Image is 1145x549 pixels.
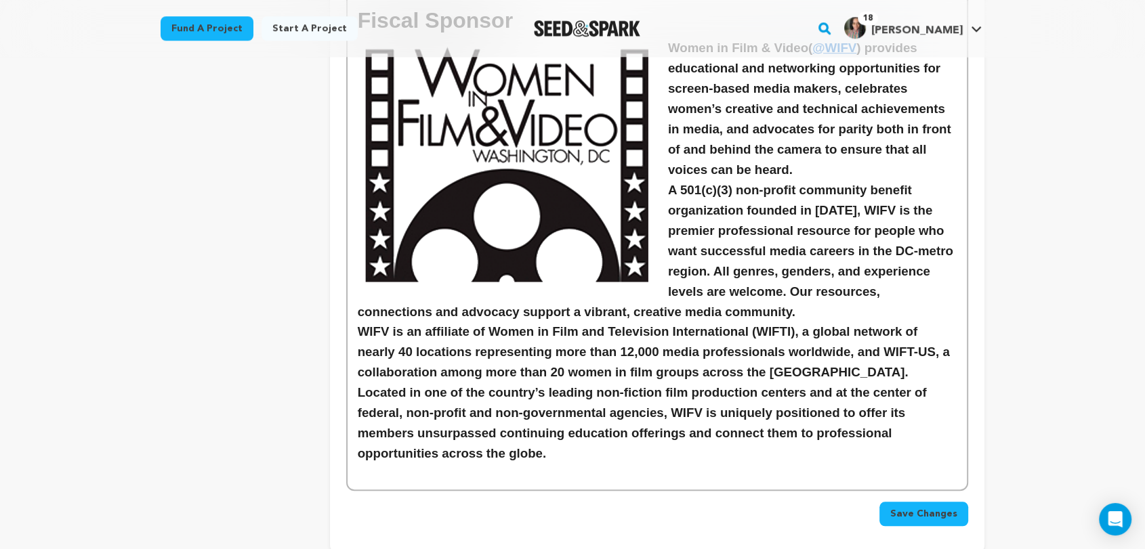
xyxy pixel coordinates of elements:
a: Fund a project [161,16,253,41]
h3: A 501(c)(3) non-profit community benefit organization founded in [DATE], WIFV is the premier prof... [358,180,957,322]
h3: WIFV is an affiliate of Women in Film and Television International (WIFTI), a global network of n... [358,322,957,464]
span: Alyscia C.'s Profile [841,14,984,43]
a: Seed&Spark Homepage [534,20,640,37]
img: Seed&Spark Logo Dark Mode [534,20,640,37]
h3: ( ) provides educational and networking opportunities for screen-based media makers, celebrates w... [358,38,957,180]
span: [PERSON_NAME] [871,25,963,36]
a: Alyscia C.'s Profile [841,14,984,39]
button: Save Changes [879,502,968,526]
span: Save Changes [890,507,957,521]
span: 18 [858,12,878,25]
div: Open Intercom Messenger [1099,503,1131,535]
img: 1755707614-wifv%20logo%20transparent.png [358,38,657,292]
div: Alyscia C.'s Profile [844,17,963,39]
img: Alyscia-Cunningham-2021-crop-copy.jpg [844,17,866,39]
a: Start a project [262,16,358,41]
